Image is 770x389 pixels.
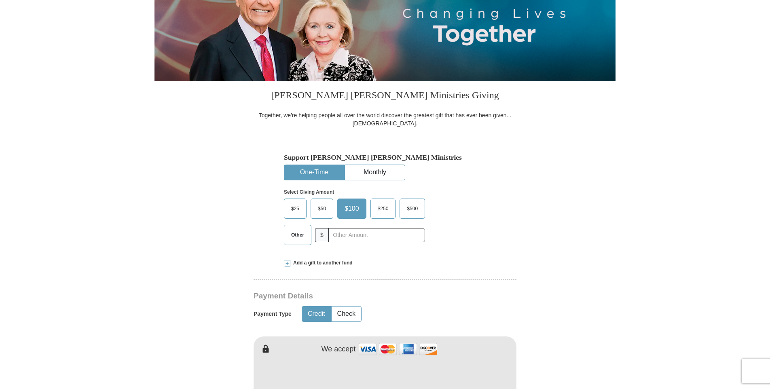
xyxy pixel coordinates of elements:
input: Other Amount [328,228,425,242]
h3: [PERSON_NAME] [PERSON_NAME] Ministries Giving [254,81,516,111]
button: Credit [302,307,331,321]
span: $500 [403,203,422,215]
button: Check [332,307,361,321]
button: One-Time [284,165,344,180]
h5: Payment Type [254,311,292,317]
h5: Support [PERSON_NAME] [PERSON_NAME] Ministries [284,153,486,162]
h4: We accept [322,345,356,354]
div: Together, we're helping people all over the world discover the greatest gift that has ever been g... [254,111,516,127]
span: $250 [374,203,393,215]
span: $ [315,228,329,242]
span: $25 [287,203,303,215]
strong: Select Giving Amount [284,189,334,195]
h3: Payment Details [254,292,460,301]
span: Other [287,229,308,241]
button: Monthly [345,165,405,180]
span: $100 [341,203,363,215]
span: $50 [314,203,330,215]
img: credit cards accepted [357,340,438,358]
span: Add a gift to another fund [290,260,353,266]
